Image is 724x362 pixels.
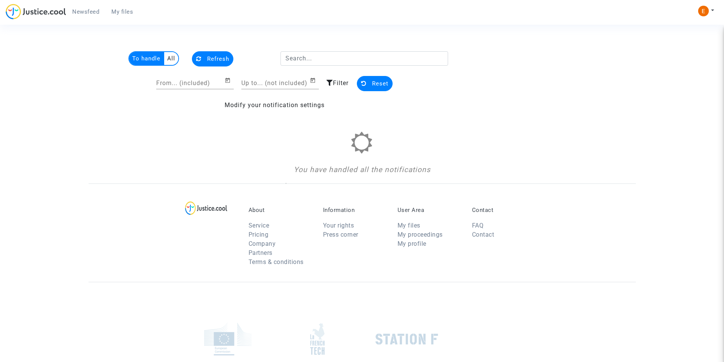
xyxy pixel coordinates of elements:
a: Modify your notification settings [225,101,325,109]
img: french_tech.png [310,323,325,355]
img: stationf.png [375,334,438,345]
button: Refresh [192,51,233,66]
a: Company [249,240,276,247]
span: Filter [333,79,349,87]
a: My files [398,222,420,229]
a: Contact [472,231,494,238]
img: logo-lg.svg [185,201,227,215]
span: Refresh [207,55,229,62]
p: Information [323,207,386,213]
a: Service [249,222,269,229]
img: europe_commision.png [204,322,252,356]
img: ACg8ocIeiFvHKe4dA5oeRFd_CiCnuxWUEc1A2wYhRJE3TTWt=s96-c [698,6,709,16]
a: Partners [249,249,272,256]
input: Search... [280,51,448,66]
a: Press corner [323,231,358,238]
img: jc-logo.svg [6,4,66,19]
a: Pricing [249,231,269,238]
a: My files [105,6,139,17]
multi-toggle-item: To handle [129,52,164,65]
multi-toggle-item: All [164,52,178,65]
a: Terms & conditions [249,258,304,266]
a: Your rights [323,222,354,229]
a: My proceedings [398,231,443,238]
span: Reset [372,80,388,87]
a: My profile [398,240,426,247]
button: Open calendar [310,76,319,85]
div: You have handled all the notifications [189,164,535,175]
p: Contact [472,207,535,213]
span: Newsfeed [72,8,99,15]
button: Reset [357,76,393,91]
span: My files [111,8,133,15]
p: About [249,207,312,213]
a: Newsfeed [66,6,105,17]
button: Open calendar [225,76,234,85]
p: User Area [398,207,461,213]
a: FAQ [472,222,484,229]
